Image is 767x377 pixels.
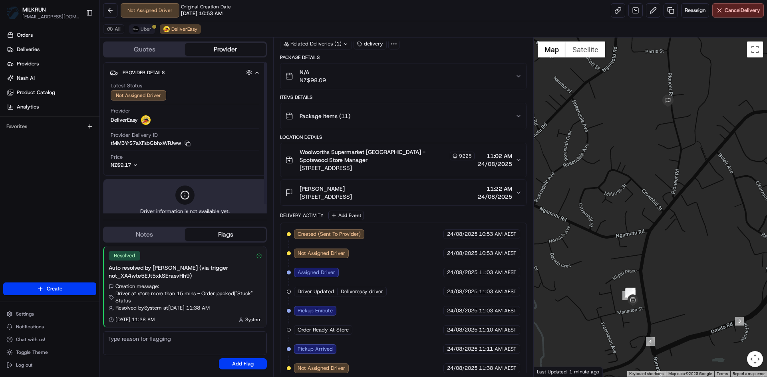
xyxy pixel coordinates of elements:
span: Nash AI [17,75,35,82]
a: Orders [3,29,99,41]
button: Notifications [3,321,96,332]
span: 24/08/2025 [447,231,477,238]
div: 3 [735,317,744,326]
div: 4 [646,337,655,346]
span: Pickup Arrived [298,345,333,353]
a: Analytics [3,101,99,113]
a: Product Catalog [3,86,99,99]
span: [DATE] 11:28 AM [115,316,155,323]
span: 24/08/2025 [447,288,477,295]
img: delivereasy_logo.png [163,26,170,32]
span: 10:53 AM AEST [479,231,517,238]
button: Map camera controls [747,351,763,367]
span: Order Ready At Store [298,326,349,334]
div: 10 [625,288,634,297]
img: MILKRUN [6,6,19,19]
span: Latest Status [111,82,142,89]
span: 24/08/2025 [447,250,477,257]
button: [PERSON_NAME][STREET_ADDRESS]11:22 AM24/08/2025 [280,180,526,205]
span: 11:03 AM AEST [479,288,517,295]
span: 11:02 AM [478,152,512,160]
button: Log out [3,359,96,371]
div: Auto resolved by [PERSON_NAME] (via trigger not_XA4wte5EJt5xkSErasvHh9) [109,264,262,280]
span: Deliveries [17,46,40,53]
button: Notes [104,228,185,241]
span: N/A [300,68,326,76]
span: Not Assigned Driver [298,365,345,372]
div: Delivery Activity [280,212,324,219]
span: DeliverEasy [111,116,138,124]
img: uber-new-logo.jpeg [133,26,139,32]
span: 24/08/2025 [447,365,477,372]
img: Google [536,366,562,377]
button: Settings [3,308,96,320]
span: Package Items ( 11 ) [300,112,350,120]
div: Related Deliveries (1) [280,38,352,49]
button: Show street map [538,41,566,57]
div: 11 [625,289,634,298]
button: Add Event [328,211,364,220]
span: 24/08/2025 [478,193,512,201]
span: Uber [141,26,151,32]
span: 9225 [459,153,472,159]
span: Analytics [17,103,39,111]
a: Nash AI [3,72,99,85]
div: 8 [626,288,635,297]
span: Price [111,154,123,161]
span: Delivereasy driver [341,288,383,295]
span: 24/08/2025 [447,307,477,314]
div: Resolved [109,251,140,261]
button: Toggle fullscreen view [747,41,763,57]
span: Provider Details [123,69,165,76]
div: 9 [626,288,635,296]
button: CancelDelivery [712,3,764,18]
button: [EMAIL_ADDRESS][DOMAIN_NAME] [22,14,79,20]
button: Provider Details [110,66,260,79]
button: All [103,24,124,34]
span: Product Catalog [17,89,55,96]
span: Toggle Theme [16,349,48,355]
span: MILKRUN [22,6,46,14]
button: Flags [185,228,266,241]
span: Woolworths Supermarket [GEOGRAPHIC_DATA] - Spotswood Store Manager [300,148,448,164]
button: Create [3,282,96,295]
a: Report a map error [733,371,765,376]
span: [DATE] 10:53 AM [181,10,223,17]
span: Cancel Delivery [725,7,760,14]
span: Notifications [16,324,44,330]
span: Driver information is not available yet. [140,208,230,215]
span: 11:03 AM AEST [479,269,517,276]
div: 7 [627,288,636,296]
span: Assigned Driver [298,269,335,276]
span: Reassign [685,7,705,14]
span: Pickup Enroute [298,307,333,314]
span: [STREET_ADDRESS] [300,164,474,172]
span: 24/08/2025 [478,160,512,168]
span: Map data ©2025 Google [668,371,712,376]
span: 24/08/2025 [447,345,477,353]
span: Provider [111,107,130,114]
button: Keyboard shortcuts [629,371,664,377]
span: NZ$98.09 [300,76,326,84]
img: delivereasy_logo.png [141,115,151,125]
button: Show satellite imagery [566,41,605,57]
span: 11:38 AM AEST [479,365,517,372]
div: Location Details [280,134,527,140]
button: Provider [185,43,266,56]
div: 5 [622,291,631,300]
div: delivery [354,38,387,49]
span: Creation message: [115,283,159,290]
button: Add Flag [219,358,267,369]
span: DeliverEasy [171,26,197,32]
span: Resolved by System [115,304,162,312]
span: Chat with us! [16,336,45,343]
span: 11:22 AM [478,185,512,193]
span: Providers [17,60,39,67]
button: Woolworths Supermarket [GEOGRAPHIC_DATA] - Spotswood Store Manager9225[STREET_ADDRESS]11:02 AM24/... [280,143,526,177]
button: tMM3YrS7aXFsbGbhxWRJww [111,140,191,147]
span: Driver Updated [298,288,334,295]
div: Last Updated: 1 minute ago [534,367,603,377]
div: 13 [627,290,636,298]
button: Package Items (11) [280,103,526,129]
span: 24/08/2025 [447,269,477,276]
